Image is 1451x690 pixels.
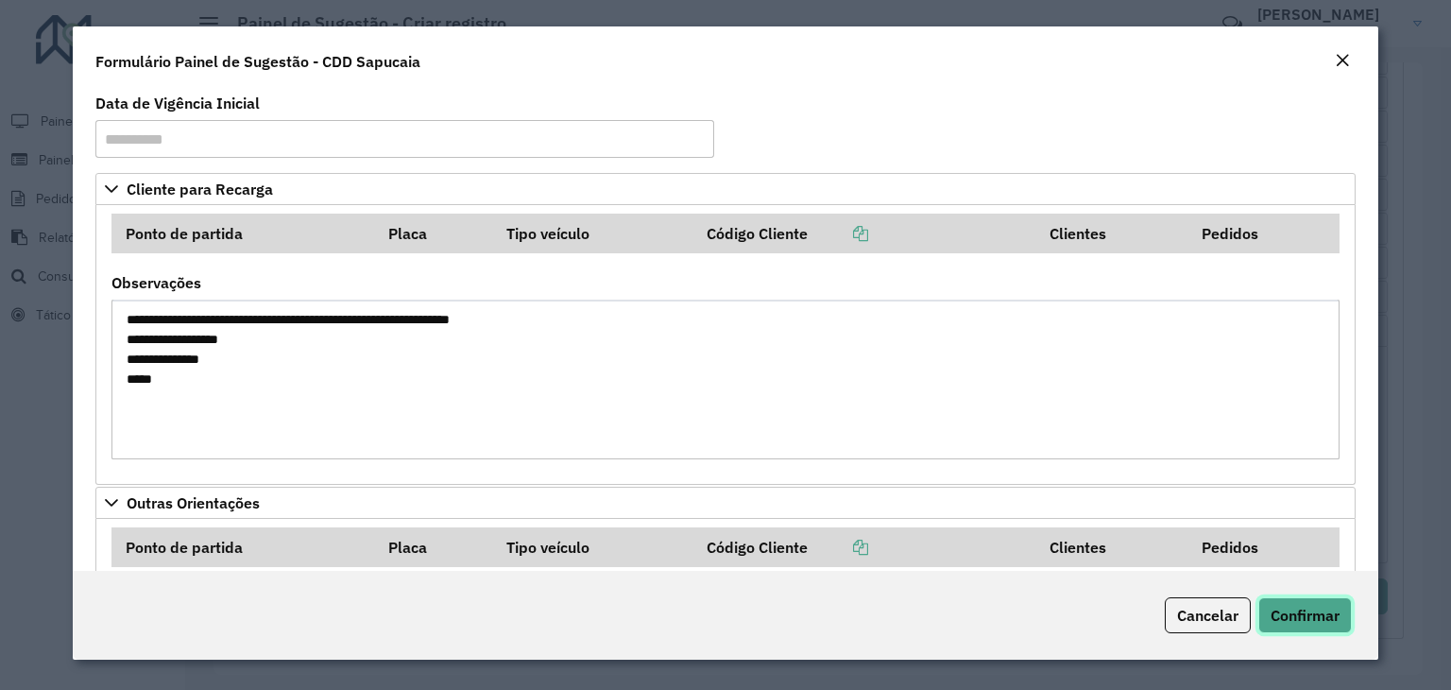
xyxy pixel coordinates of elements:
[95,92,260,114] label: Data de Vigência Inicial
[1188,214,1340,253] th: Pedidos
[127,181,273,197] span: Cliente para Recarga
[493,527,693,567] th: Tipo veículo
[375,214,493,253] th: Placa
[375,527,493,567] th: Placa
[693,214,1037,253] th: Código Cliente
[111,214,375,253] th: Ponto de partida
[693,527,1037,567] th: Código Cliente
[1165,597,1251,633] button: Cancelar
[808,224,868,243] a: Copiar
[95,50,420,73] h4: Formulário Painel de Sugestão - CDD Sapucaia
[111,527,375,567] th: Ponto de partida
[1188,527,1340,567] th: Pedidos
[1335,53,1350,68] em: Fechar
[95,205,1356,485] div: Cliente para Recarga
[1329,49,1356,74] button: Close
[111,271,201,294] label: Observações
[1037,214,1188,253] th: Clientes
[1177,606,1238,625] span: Cancelar
[95,173,1356,205] a: Cliente para Recarga
[1271,606,1340,625] span: Confirmar
[95,487,1356,519] a: Outras Orientações
[808,538,868,557] a: Copiar
[127,495,260,510] span: Outras Orientações
[1037,527,1188,567] th: Clientes
[1258,597,1352,633] button: Confirmar
[493,214,693,253] th: Tipo veículo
